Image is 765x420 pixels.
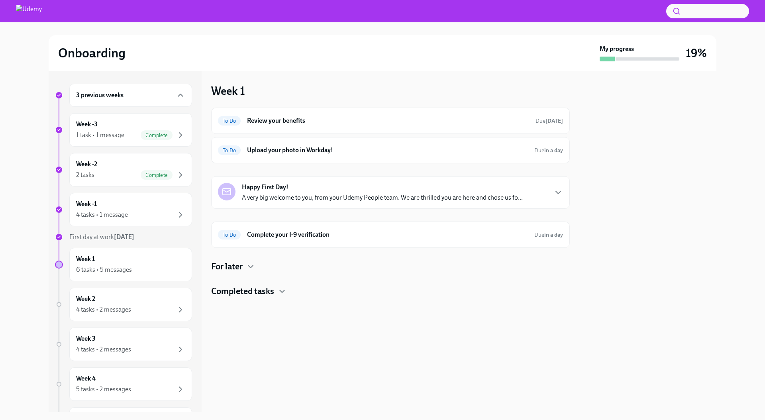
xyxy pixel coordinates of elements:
[218,114,563,127] a: To DoReview your benefitsDue[DATE]
[218,144,563,157] a: To DoUpload your photo in Workday!Duein a day
[16,5,42,18] img: Udemy
[686,46,707,60] h3: 19%
[76,200,97,208] h6: Week -1
[600,45,634,53] strong: My progress
[76,374,96,383] h6: Week 4
[114,233,134,241] strong: [DATE]
[76,160,97,169] h6: Week -2
[545,118,563,124] strong: [DATE]
[55,193,192,226] a: Week -14 tasks • 1 message
[211,84,245,98] h3: Week 1
[218,147,241,153] span: To Do
[55,328,192,361] a: Week 34 tasks • 2 messages
[535,117,563,125] span: September 15th, 2025 10:00
[218,232,241,238] span: To Do
[534,232,563,238] span: Due
[211,261,570,273] div: For later
[211,285,274,297] h4: Completed tasks
[211,285,570,297] div: Completed tasks
[76,305,131,314] div: 4 tasks • 2 messages
[247,146,528,155] h6: Upload your photo in Workday!
[55,153,192,186] a: Week -22 tasksComplete
[247,116,529,125] h6: Review your benefits
[55,113,192,147] a: Week -31 task • 1 messageComplete
[544,147,563,154] strong: in a day
[55,288,192,321] a: Week 24 tasks • 2 messages
[58,45,126,61] h2: Onboarding
[211,261,243,273] h4: For later
[76,385,131,394] div: 5 tasks • 2 messages
[242,183,288,192] strong: Happy First Day!
[544,232,563,238] strong: in a day
[69,233,134,241] span: First day at work
[76,255,95,263] h6: Week 1
[76,265,132,274] div: 6 tasks • 5 messages
[69,84,192,107] div: 3 previous weeks
[76,120,98,129] h6: Week -3
[76,91,124,100] h6: 3 previous weeks
[534,147,563,154] span: Due
[141,132,173,138] span: Complete
[55,248,192,281] a: Week 16 tasks • 5 messages
[141,172,173,178] span: Complete
[55,367,192,401] a: Week 45 tasks • 2 messages
[535,118,563,124] span: Due
[55,233,192,241] a: First day at work[DATE]
[218,228,563,241] a: To DoComplete your I-9 verificationDuein a day
[247,230,528,239] h6: Complete your I-9 verification
[242,193,523,202] p: A very big welcome to you, from your Udemy People team. We are thrilled you are here and chose us...
[76,131,124,139] div: 1 task • 1 message
[76,171,94,179] div: 2 tasks
[76,334,96,343] h6: Week 3
[76,345,131,354] div: 4 tasks • 2 messages
[76,210,128,219] div: 4 tasks • 1 message
[218,118,241,124] span: To Do
[534,147,563,154] span: September 10th, 2025 10:00
[534,231,563,239] span: September 10th, 2025 11:00
[76,294,95,303] h6: Week 2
